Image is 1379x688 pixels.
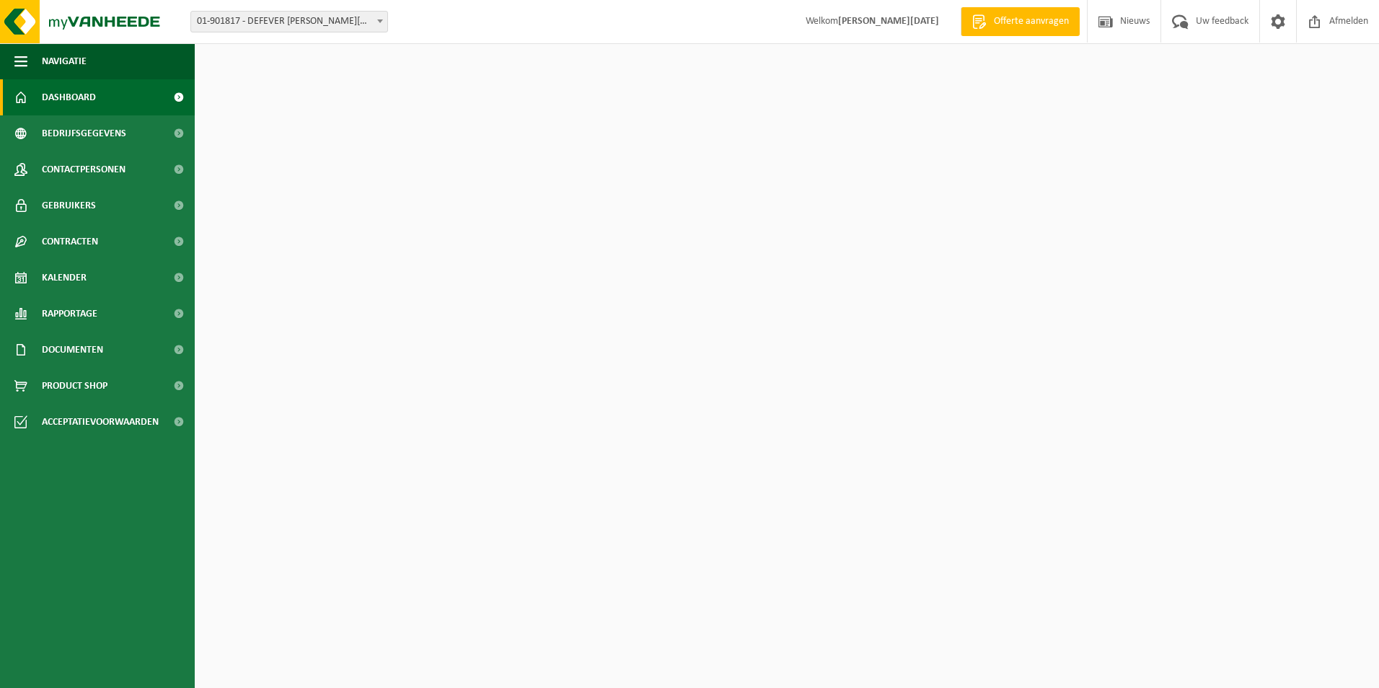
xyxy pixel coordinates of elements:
span: 01-901817 - DEFEVER JEAN NOEL - IEPER [190,11,388,32]
span: Kalender [42,260,87,296]
span: Contracten [42,224,98,260]
span: Contactpersonen [42,151,125,188]
span: Rapportage [42,296,97,332]
span: Navigatie [42,43,87,79]
span: Offerte aanvragen [990,14,1072,29]
a: Offerte aanvragen [961,7,1080,36]
span: Acceptatievoorwaarden [42,404,159,440]
span: Product Shop [42,368,107,404]
strong: [PERSON_NAME][DATE] [838,16,939,27]
span: 01-901817 - DEFEVER JEAN NOEL - IEPER [191,12,387,32]
span: Bedrijfsgegevens [42,115,126,151]
span: Gebruikers [42,188,96,224]
span: Dashboard [42,79,96,115]
span: Documenten [42,332,103,368]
